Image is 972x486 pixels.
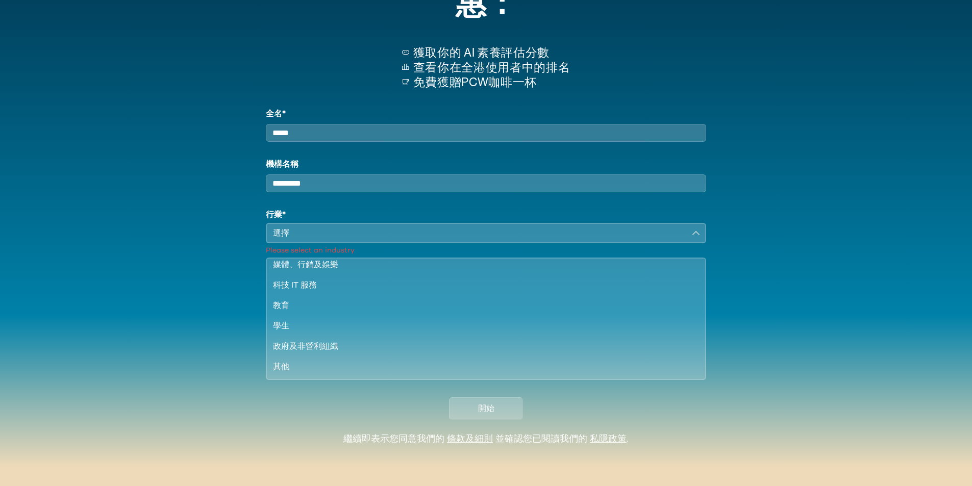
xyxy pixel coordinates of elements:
[266,245,706,255] p: Please select an industry
[273,299,686,312] div: 教育
[273,361,686,373] div: 其他
[266,258,706,380] ul: 選擇
[447,434,493,444] a: 條款及細則
[266,223,706,243] button: 選擇
[449,397,523,420] button: 開始
[273,259,686,271] div: 媒體、行銷及娛樂
[478,402,494,415] span: 開始
[590,434,627,444] a: 私隱政策
[343,434,629,445] div: 繼續即表示您同意我們的 並確認您已閱讀我們的 .
[273,320,686,332] div: 學生
[273,340,686,352] div: 政府及非營利組織
[413,60,570,75] p: 查看你在全港使用者中的排名
[273,279,686,291] div: 科技 IT 服務
[266,158,706,170] label: 機構名稱
[413,75,570,90] p: 免費獲贈PCW咖啡一杯
[273,227,684,239] div: 選擇
[413,45,570,60] p: 獲取你的 AI 素養評估分數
